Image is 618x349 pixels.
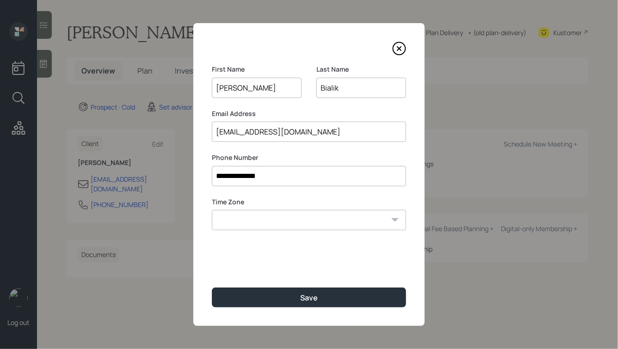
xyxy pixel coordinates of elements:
label: Time Zone [212,197,406,207]
label: First Name [212,65,302,74]
button: Save [212,288,406,307]
div: Save [300,293,318,303]
label: Phone Number [212,153,406,162]
label: Email Address [212,109,406,118]
label: Last Name [316,65,406,74]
